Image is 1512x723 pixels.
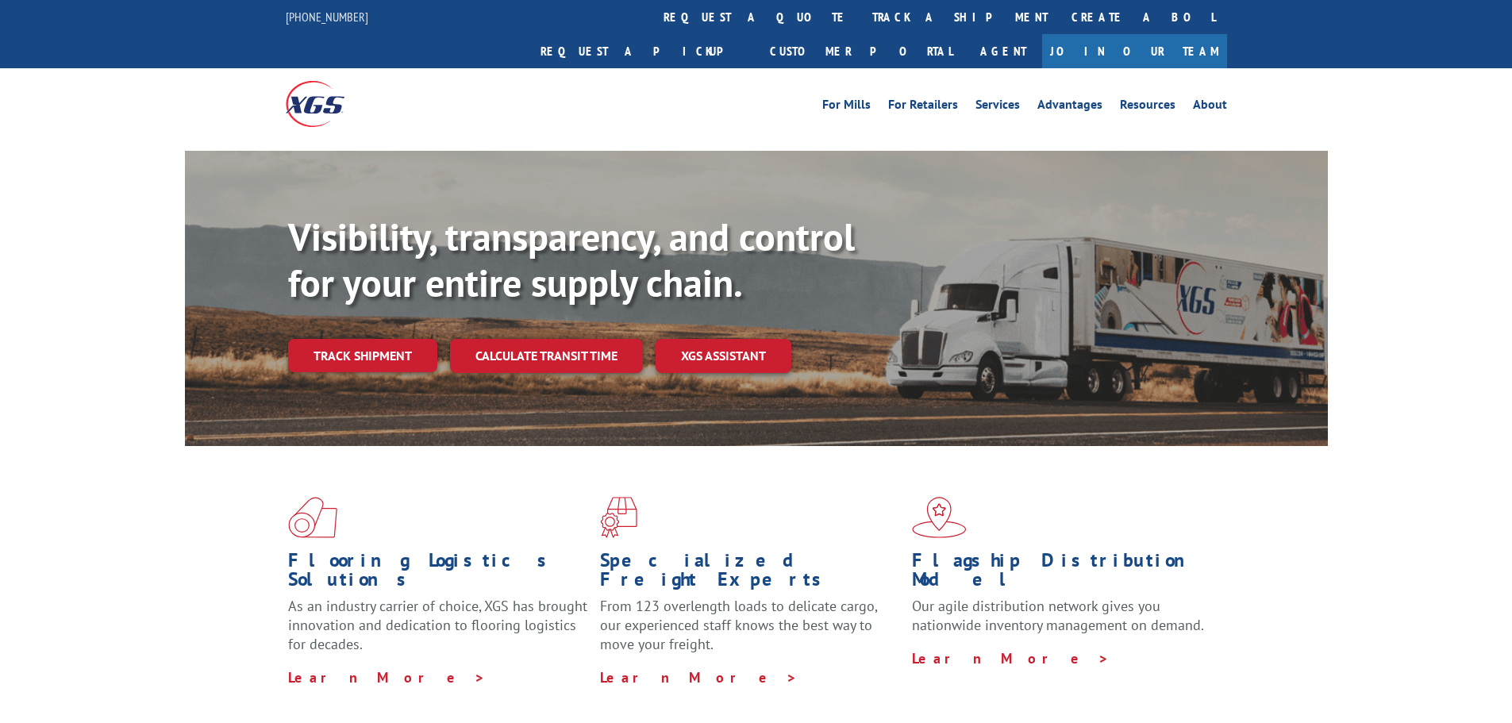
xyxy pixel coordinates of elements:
h1: Specialized Freight Experts [600,551,900,597]
a: Agent [964,34,1042,68]
a: Request a pickup [529,34,758,68]
a: Customer Portal [758,34,964,68]
b: Visibility, transparency, and control for your entire supply chain. [288,212,855,307]
a: For Mills [822,98,871,116]
a: Join Our Team [1042,34,1227,68]
a: Calculate transit time [450,339,643,373]
a: Learn More > [912,649,1110,667]
a: Resources [1120,98,1175,116]
a: [PHONE_NUMBER] [286,9,368,25]
a: Learn More > [600,668,798,686]
h1: Flagship Distribution Model [912,551,1212,597]
a: XGS ASSISTANT [656,339,791,373]
span: Our agile distribution network gives you nationwide inventory management on demand. [912,597,1204,634]
span: As an industry carrier of choice, XGS has brought innovation and dedication to flooring logistics... [288,597,587,653]
img: xgs-icon-flagship-distribution-model-red [912,497,967,538]
img: xgs-icon-total-supply-chain-intelligence-red [288,497,337,538]
a: Track shipment [288,339,437,372]
p: From 123 overlength loads to delicate cargo, our experienced staff knows the best way to move you... [600,597,900,667]
a: Learn More > [288,668,486,686]
a: Services [975,98,1020,116]
a: Advantages [1037,98,1102,116]
img: xgs-icon-focused-on-flooring-red [600,497,637,538]
a: For Retailers [888,98,958,116]
a: About [1193,98,1227,116]
h1: Flooring Logistics Solutions [288,551,588,597]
